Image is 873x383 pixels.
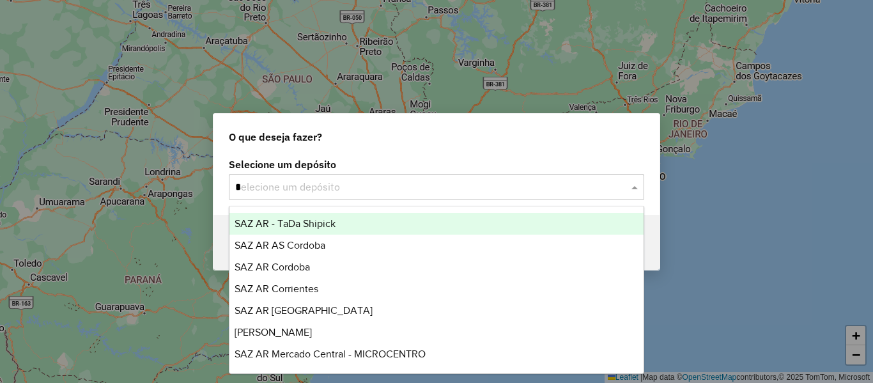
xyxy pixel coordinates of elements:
label: Selecione um depósito [229,157,644,172]
span: SAZ AR AS Cordoba [235,240,325,251]
span: SAZ AR Corrientes [235,283,318,294]
span: [PERSON_NAME] [235,327,312,338]
ng-dropdown-panel: Options list [229,206,644,374]
span: O que deseja fazer? [229,129,322,145]
span: SAZ AR [GEOGRAPHIC_DATA] [235,305,373,316]
span: SAZ AR Mercado Central - MICROCENTRO [235,348,426,359]
span: SAZ AR - TaDa Shipick [235,218,336,229]
span: SAZ AR Cordoba [235,262,310,272]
